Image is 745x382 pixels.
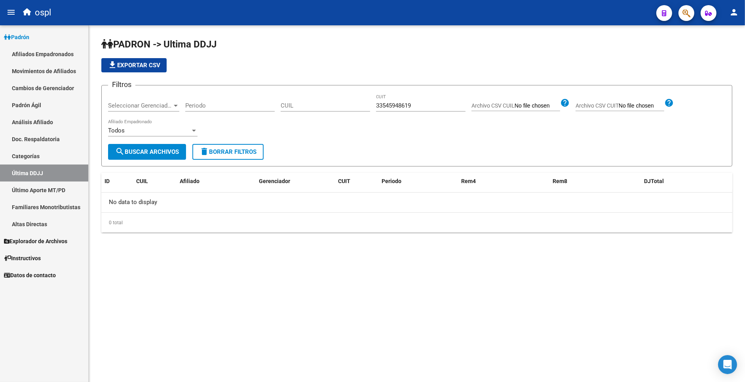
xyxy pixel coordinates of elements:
[115,148,179,155] span: Buscar Archivos
[576,102,619,109] span: Archivo CSV CUIT
[200,148,257,155] span: Borrar Filtros
[382,178,401,184] span: Periodo
[729,8,739,17] mat-icon: person
[35,4,51,21] span: ospl
[105,178,110,184] span: ID
[108,60,117,70] mat-icon: file_download
[4,237,67,246] span: Explorador de Archivos
[458,173,549,190] datatable-header-cell: Rem4
[6,8,16,17] mat-icon: menu
[177,173,256,190] datatable-header-cell: Afiliado
[378,173,458,190] datatable-header-cell: Periodo
[259,178,290,184] span: Gerenciador
[108,62,160,69] span: Exportar CSV
[515,102,560,110] input: Archivo CSV CUIL
[180,178,200,184] span: Afiliado
[4,254,41,263] span: Instructivos
[115,147,125,156] mat-icon: search
[108,144,186,160] button: Buscar Archivos
[256,173,335,190] datatable-header-cell: Gerenciador
[549,173,641,190] datatable-header-cell: Rem8
[101,58,167,72] button: Exportar CSV
[718,355,737,374] div: Open Intercom Messenger
[101,39,217,50] span: PADRON -> Ultima DDJJ
[471,102,515,109] span: Archivo CSV CUIL
[136,178,148,184] span: CUIL
[101,213,732,233] div: 0 total
[108,127,125,134] span: Todos
[133,173,177,190] datatable-header-cell: CUIL
[101,173,133,190] datatable-header-cell: ID
[108,79,135,90] h3: Filtros
[644,178,664,184] span: DJTotal
[338,178,350,184] span: CUIT
[553,178,567,184] span: Rem8
[101,193,732,212] div: No data to display
[461,178,476,184] span: Rem4
[619,102,664,110] input: Archivo CSV CUIT
[335,173,378,190] datatable-header-cell: CUIT
[108,102,172,109] span: Seleccionar Gerenciador
[641,173,732,190] datatable-header-cell: DJTotal
[192,144,264,160] button: Borrar Filtros
[200,147,209,156] mat-icon: delete
[664,98,674,108] mat-icon: help
[4,33,29,42] span: Padrón
[560,98,570,108] mat-icon: help
[4,271,56,280] span: Datos de contacto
